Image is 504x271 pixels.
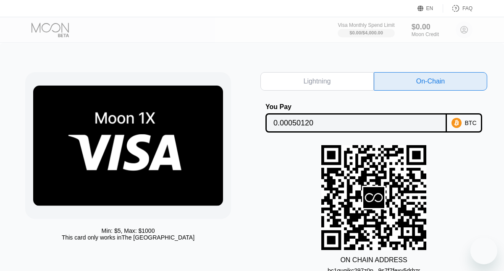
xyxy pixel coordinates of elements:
[338,22,394,37] div: Visa Monthly Spend Limit$0.00/$4,000.00
[465,120,477,126] div: BTC
[443,4,472,13] div: FAQ
[416,77,445,86] div: On-Chain
[260,103,487,133] div: You PayBTC
[338,22,394,28] div: Visa Monthly Spend Limit
[260,72,374,91] div: Lightning
[265,103,447,111] div: You Pay
[426,5,433,11] div: EN
[62,234,194,241] div: This card only works in The [GEOGRAPHIC_DATA]
[340,256,407,264] div: ON CHAIN ADDRESS
[102,227,155,234] div: Min: $ 5 , Max: $ 1000
[470,237,497,264] iframe: Button to launch messaging window
[462,5,472,11] div: FAQ
[349,30,383,35] div: $0.00 / $4,000.00
[417,4,443,13] div: EN
[304,77,331,86] div: Lightning
[374,72,487,91] div: On-Chain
